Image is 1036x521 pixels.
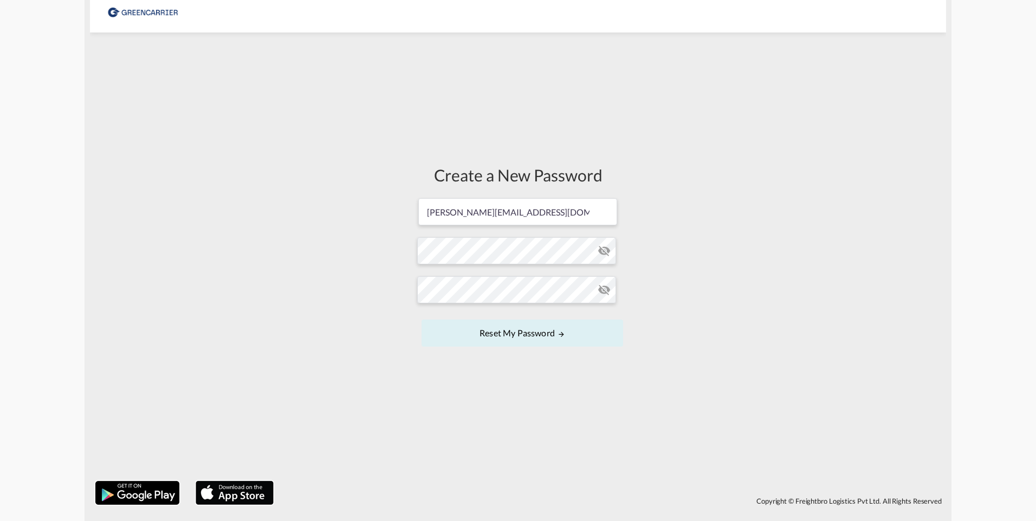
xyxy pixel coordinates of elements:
md-icon: icon-eye-off [598,244,611,257]
div: Copyright © Freightbro Logistics Pvt Ltd. All Rights Reserved [279,492,946,510]
input: Email address [418,198,617,225]
img: google.png [94,480,180,506]
img: apple.png [195,480,275,506]
button: UPDATE MY PASSWORD [422,320,623,347]
md-icon: icon-eye-off [598,283,611,296]
div: Create a New Password [417,164,619,186]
